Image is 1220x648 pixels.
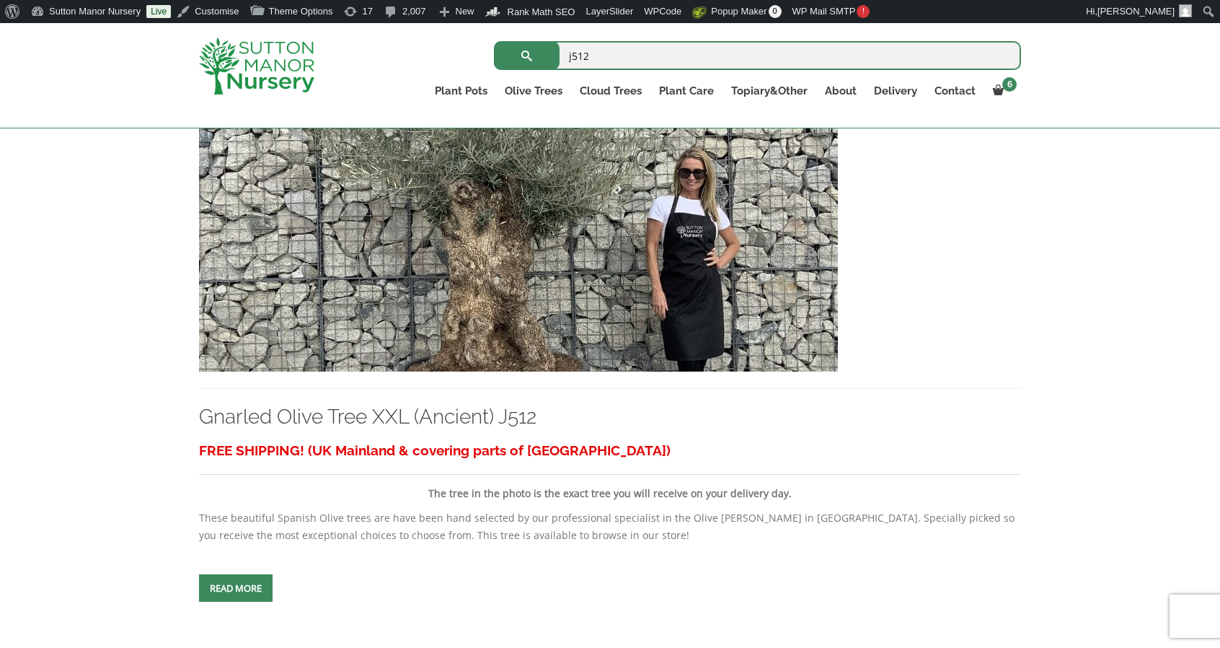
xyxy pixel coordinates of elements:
a: Olive Trees [496,81,571,101]
a: Read more [199,574,273,602]
a: Delivery [865,81,926,101]
a: Plant Pots [426,81,496,101]
div: These beautiful Spanish Olive trees are have been hand selected by our professional specialist in... [199,437,1021,544]
span: 6 [1002,77,1017,92]
span: [PERSON_NAME] [1097,6,1175,17]
a: 6 [984,81,1021,101]
a: Contact [926,81,984,101]
a: Live [146,5,171,18]
span: 0 [769,5,782,18]
a: Gnarled Olive Tree XXL (Ancient) J512 [199,405,536,429]
img: logo [199,38,314,95]
strong: The tree in the photo is the exact tree you will receive on your delivery day. [428,486,792,500]
h3: FREE SHIPPING! (UK Mainland & covering parts of [GEOGRAPHIC_DATA]) [199,437,1021,464]
input: Search... [494,41,1021,70]
img: Gnarled Olive Tree XXL (Ancient) J512 - D05D6246 30A1 4CC4 9265 891C49B1007B 1 105 c [199,61,838,372]
a: Gnarled Olive Tree XXL (Ancient) J512 [199,209,838,222]
span: Rank Math SEO [508,6,575,17]
a: Topiary&Other [722,81,816,101]
a: Plant Care [650,81,722,101]
a: Cloud Trees [571,81,650,101]
a: About [816,81,865,101]
span: ! [857,5,870,18]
